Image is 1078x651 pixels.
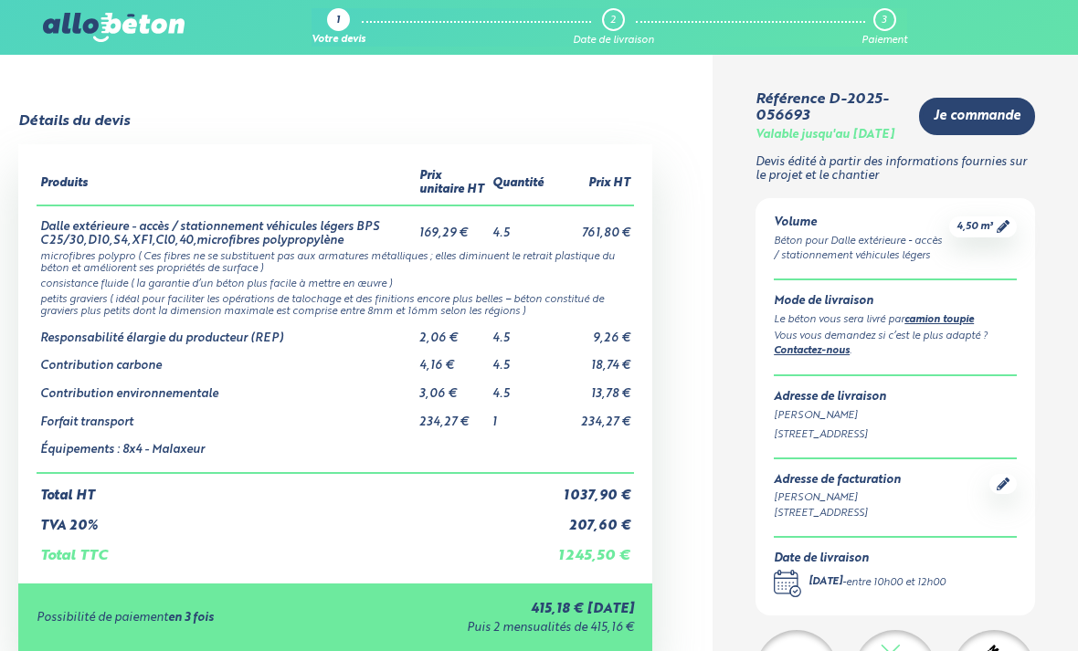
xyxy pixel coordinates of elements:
[416,373,489,402] td: 3,06 €
[37,429,416,473] td: Équipements : 8x4 - Malaxeur
[37,533,550,564] td: Total TTC
[550,504,634,534] td: 207,60 €
[861,35,907,47] div: Paiement
[550,345,634,373] td: 18,74 €
[37,504,550,534] td: TVA 20%
[489,345,550,373] td: 4.5
[774,295,1017,309] div: Mode de livraison
[489,373,550,402] td: 4.5
[774,552,946,566] div: Date de livraison
[882,15,886,26] div: 3
[756,91,904,125] div: Référence D-2025-056693
[37,612,343,625] div: Possibilité de paiement
[416,402,489,430] td: 234,27 €
[489,163,550,205] th: Quantité
[774,506,901,521] div: [STREET_ADDRESS]
[37,275,634,290] td: consistance fluide ( la garantie d’un béton plus facile à mettre en œuvre )
[37,373,416,402] td: Contribution environnementale
[416,163,489,205] th: Prix unitaire HT
[610,15,616,26] div: 2
[489,205,550,247] td: 4.5
[904,315,974,325] a: camion toupie
[550,402,634,430] td: 234,27 €
[756,156,1035,183] p: Devis édité à partir des informations fournies sur le projet et le chantier
[489,318,550,346] td: 4.5
[846,575,946,591] div: entre 10h00 et 12h00
[43,13,184,42] img: allobéton
[550,205,634,247] td: 761,80 €
[312,8,365,47] a: 1 Votre devis
[774,346,850,356] a: Contactez-nous
[808,575,946,591] div: -
[550,533,634,564] td: 1 245,50 €
[808,575,842,591] div: [DATE]
[774,312,1017,329] div: Le béton vous sera livré par
[550,163,634,205] th: Prix HT
[37,318,416,346] td: Responsabilité élargie du producteur (REP)
[18,113,130,130] div: Détails du devis
[774,408,1017,424] div: [PERSON_NAME]
[550,373,634,402] td: 13,78 €
[861,8,907,47] a: 3 Paiement
[37,290,634,318] td: petits graviers ( idéal pour faciliter les opérations de talochage et des finitions encore plus b...
[756,129,894,142] div: Valable jusqu'au [DATE]
[774,391,1017,404] div: Adresse de livraison
[312,35,365,47] div: Votre devis
[416,205,489,247] td: 169,29 €
[934,109,1020,124] span: Je commande
[344,602,634,617] div: 415,18 € [DATE]
[573,35,654,47] div: Date de livraison
[37,247,634,275] td: microfibres polypro ( Ces fibres ne se substituent pas aux armatures métalliques ; elles diminuen...
[416,318,489,346] td: 2,06 €
[919,98,1035,135] a: Je commande
[774,474,901,488] div: Adresse de facturation
[550,473,634,504] td: 1 037,90 €
[37,205,416,247] td: Dalle extérieure - accès / stationnement véhicules légers BPS C25/30,D10,S4,XF1,Cl0,40,microfibre...
[550,318,634,346] td: 9,26 €
[344,622,634,635] div: Puis 2 mensualités de 415,16 €
[489,402,550,430] td: 1
[774,234,949,265] div: Béton pour Dalle extérieure - accès / stationnement véhicules légers
[774,216,949,230] div: Volume
[37,163,416,205] th: Produits
[416,345,489,373] td: 4,16 €
[573,8,654,47] a: 2 Date de livraison
[37,402,416,430] td: Forfait transport
[168,612,214,624] strong: en 3 fois
[774,427,1017,443] div: [STREET_ADDRESS]
[336,16,340,27] div: 1
[37,473,550,504] td: Total HT
[774,329,1017,361] div: Vous vous demandez si c’est le plus adapté ? .
[774,490,901,506] div: [PERSON_NAME]
[37,345,416,373] td: Contribution carbone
